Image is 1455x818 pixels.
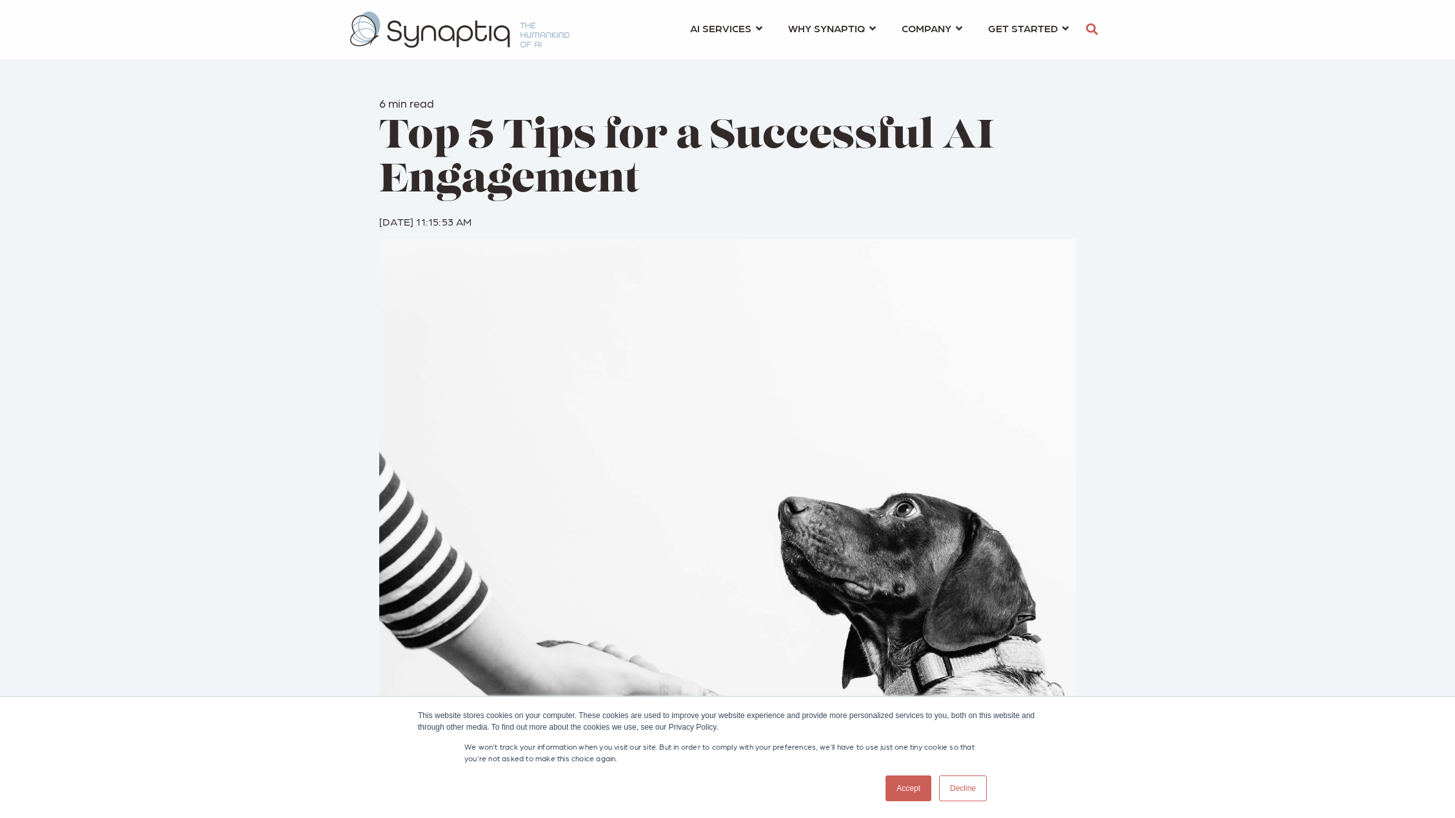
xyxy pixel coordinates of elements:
[690,16,762,40] a: AI SERVICES
[690,19,751,37] span: AI SERVICES
[902,16,962,40] a: COMPANY
[988,16,1069,40] a: GET STARTED
[677,6,1082,53] nav: menu
[379,96,1076,110] h6: 6 min read
[886,775,931,801] a: Accept
[988,19,1058,37] span: GET STARTED
[350,12,569,48] img: synaptiq logo-2
[788,19,865,37] span: WHY SYNAPTIQ
[464,741,991,764] p: We won't track your information when you visit our site. But in order to comply with your prefere...
[939,775,987,801] a: Decline
[788,16,876,40] a: WHY SYNAPTIQ
[379,117,994,202] span: Top 5 Tips for a Successful AI Engagement
[418,710,1037,733] div: This website stores cookies on your computer. These cookies are used to improve your website expe...
[902,19,951,37] span: COMPANY
[379,215,472,228] span: [DATE] 11:15:53 AM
